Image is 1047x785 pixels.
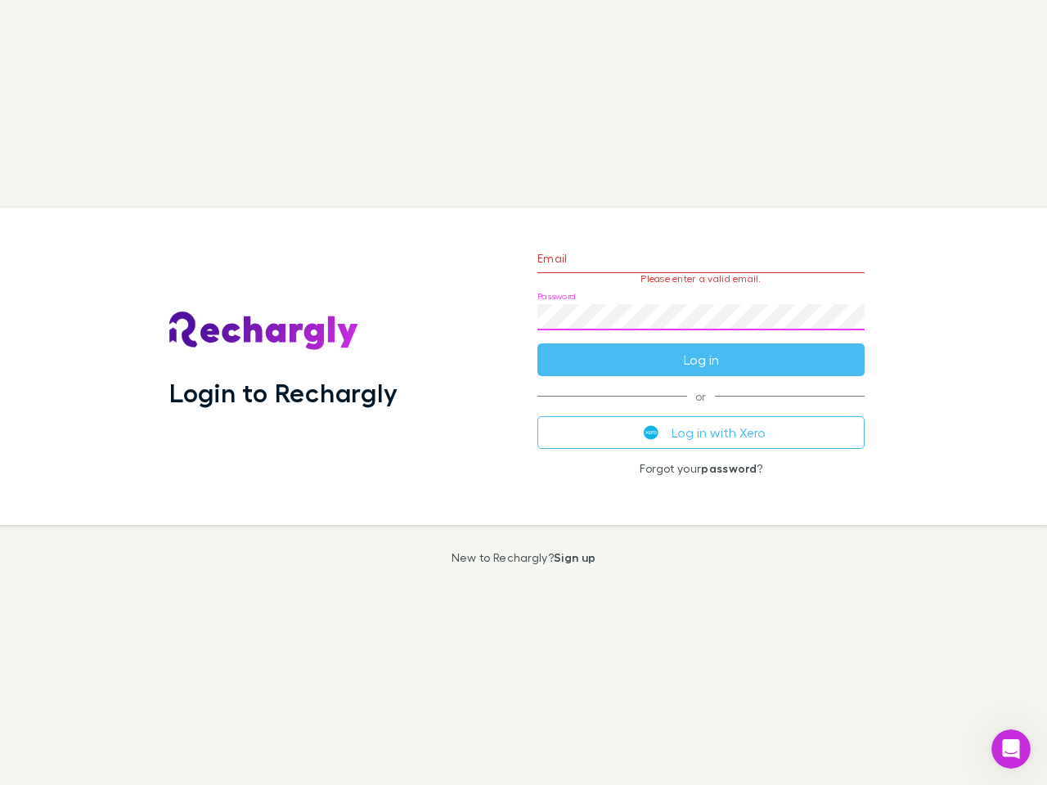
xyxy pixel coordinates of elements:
[537,273,865,285] p: Please enter a valid email.
[537,290,576,303] label: Password
[169,377,398,408] h1: Login to Rechargly
[169,312,359,351] img: Rechargly's Logo
[554,550,595,564] a: Sign up
[537,396,865,397] span: or
[701,461,757,475] a: password
[537,343,865,376] button: Log in
[644,425,658,440] img: Xero's logo
[537,416,865,449] button: Log in with Xero
[991,729,1031,769] iframe: Intercom live chat
[537,462,865,475] p: Forgot your ?
[452,551,596,564] p: New to Rechargly?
